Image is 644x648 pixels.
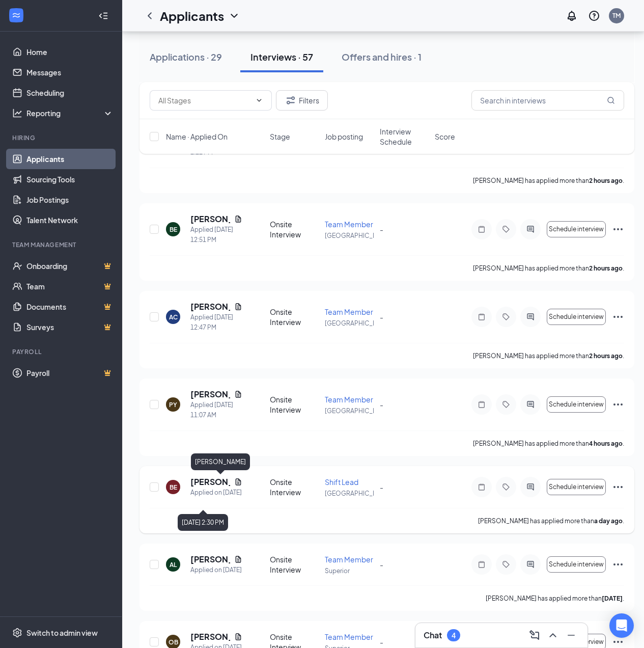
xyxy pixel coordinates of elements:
[526,627,543,643] button: ComposeMessage
[11,10,21,20] svg: WorkstreamLogo
[524,560,537,569] svg: ActiveChat
[325,231,374,240] p: [GEOGRAPHIC_DATA]
[26,62,114,83] a: Messages
[471,90,624,111] input: Search in interviews
[270,394,319,415] div: Onsite Interview
[158,95,251,106] input: All Stages
[190,476,230,488] h5: [PERSON_NAME]
[549,313,604,320] span: Schedule interview
[26,169,114,190] a: Sourcing Tools
[524,483,537,491] svg: ActiveChat
[452,631,456,640] div: 4
[547,309,606,325] button: Schedule interview
[190,565,242,575] div: Applied on [DATE]
[12,628,22,638] svg: Settings
[607,96,615,104] svg: MagnifyingGlass
[589,264,623,272] b: 2 hours ago
[170,483,177,492] div: BE
[566,10,578,22] svg: Notifications
[234,303,242,311] svg: Document
[545,627,561,643] button: ChevronUp
[547,479,606,495] button: Schedule interview
[234,215,242,223] svg: Document
[191,453,250,470] div: [PERSON_NAME]
[473,264,624,273] p: [PERSON_NAME] has applied more than .
[475,313,488,321] svg: Note
[12,133,111,142] div: Hiring
[549,483,604,491] span: Schedule interview
[169,638,178,646] div: OB
[602,595,623,602] b: [DATE]
[325,131,363,142] span: Job posting
[190,225,242,245] div: Applied [DATE] 12:51 PM
[500,225,512,233] svg: Tag
[26,628,98,638] div: Switch to admin view
[500,313,512,321] svg: Tag
[270,307,319,327] div: Onsite Interview
[380,482,383,492] span: -
[255,96,263,104] svg: ChevronDown
[166,131,228,142] span: Name · Applied On
[26,108,114,118] div: Reporting
[325,555,373,564] span: Team Member
[588,10,600,22] svg: QuestionInfo
[475,400,488,409] svg: Note
[190,301,230,312] h5: [PERSON_NAME]
[26,190,114,210] a: Job Postings
[12,240,111,249] div: Team Management
[190,554,230,565] h5: [PERSON_NAME]
[486,594,624,603] p: [PERSON_NAME] has applied more than .
[325,632,373,641] span: Team Member
[325,319,374,328] p: [GEOGRAPHIC_DATA]
[26,210,114,230] a: Talent Network
[325,489,374,498] p: [GEOGRAPHIC_DATA]
[26,363,114,383] a: PayrollCrown
[475,483,488,491] svg: Note
[26,256,114,276] a: OnboardingCrown
[325,395,373,404] span: Team Member
[26,276,114,296] a: TeamCrown
[325,220,373,229] span: Team Member
[190,631,230,642] h5: [PERSON_NAME]
[325,566,374,575] p: Superior
[285,94,297,106] svg: Filter
[589,352,623,360] b: 2 hours ago
[547,396,606,413] button: Schedule interview
[473,176,624,185] p: [PERSON_NAME] has applied more than .
[144,10,156,22] svg: ChevronLeft
[190,389,230,400] h5: [PERSON_NAME]
[478,517,624,525] p: [PERSON_NAME] has applied more than .
[12,347,111,356] div: Payroll
[589,177,623,184] b: 2 hours ago
[473,439,624,448] p: [PERSON_NAME] has applied more than .
[190,213,230,225] h5: [PERSON_NAME]
[325,307,373,316] span: Team Member
[547,221,606,237] button: Schedule interview
[612,11,621,20] div: TM
[500,483,512,491] svg: Tag
[26,317,114,337] a: SurveysCrown
[325,407,374,415] p: [GEOGRAPHIC_DATA]
[380,560,383,569] span: -
[500,400,512,409] svg: Tag
[169,400,177,409] div: PY
[234,633,242,641] svg: Document
[234,390,242,398] svg: Document
[190,400,242,420] div: Applied [DATE] 11:07 AM
[190,488,242,498] div: Applied on [DATE]
[276,90,328,111] button: Filter Filters
[549,401,604,408] span: Schedule interview
[524,313,537,321] svg: ActiveChat
[170,225,177,234] div: BE
[380,312,383,321] span: -
[270,131,290,142] span: Stage
[475,225,488,233] svg: Note
[589,440,623,447] b: 4 hours ago
[612,481,624,493] svg: Ellipses
[612,398,624,411] svg: Ellipses
[228,10,240,22] svg: ChevronDown
[380,126,429,147] span: Interview Schedule
[270,477,319,497] div: Onsite Interview
[473,352,624,360] p: [PERSON_NAME] has applied more than .
[26,296,114,317] a: DocumentsCrown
